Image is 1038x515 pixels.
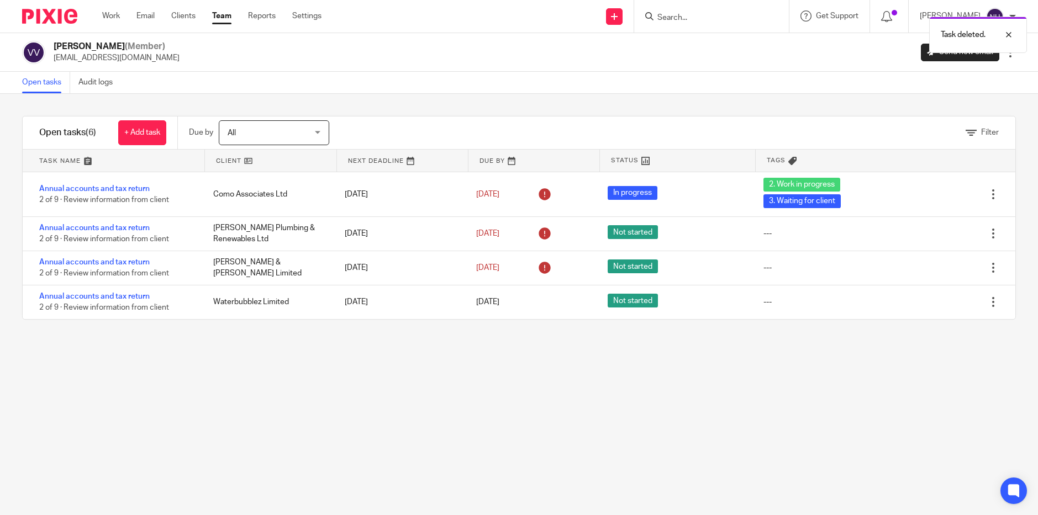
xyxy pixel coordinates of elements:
div: --- [763,296,772,307]
a: Annual accounts and tax return [39,224,150,232]
div: --- [763,262,772,273]
img: svg%3E [986,8,1004,25]
div: [DATE] [334,222,465,245]
h2: [PERSON_NAME] [54,41,180,52]
span: [DATE] [476,298,499,306]
span: 2. Work in progress [763,178,840,192]
span: Filter [981,129,999,136]
div: [PERSON_NAME] & [PERSON_NAME] Limited [202,251,334,285]
a: Reports [248,10,276,22]
span: (6) [86,128,96,137]
a: Open tasks [22,72,70,93]
span: Not started [608,259,658,273]
img: svg%3E [22,41,45,64]
div: Como Associates Ltd [202,183,334,205]
span: [DATE] [476,190,499,198]
span: 3. Waiting for client [763,194,841,208]
a: Clients [171,10,196,22]
p: [EMAIL_ADDRESS][DOMAIN_NAME] [54,52,180,63]
a: Annual accounts and tax return [39,258,150,266]
a: Settings [292,10,322,22]
div: --- [763,228,772,239]
span: 2 of 9 · Review information from client [39,196,169,204]
span: (Member) [125,42,165,51]
a: Email [136,10,155,22]
span: Tags [767,156,786,165]
span: Not started [608,294,658,307]
a: Annual accounts and tax return [39,185,150,193]
span: [DATE] [476,264,499,272]
span: Not started [608,225,658,239]
div: [DATE] [334,183,465,205]
a: Work [102,10,120,22]
span: All [228,129,236,137]
h1: Open tasks [39,127,96,139]
div: [DATE] [334,291,465,313]
span: 2 of 9 · Review information from client [39,236,169,243]
span: 2 of 9 · Review information from client [39,304,169,311]
a: Audit logs [78,72,121,93]
a: Team [212,10,231,22]
div: Waterbubblez Limited [202,291,334,313]
span: In progress [608,186,657,200]
p: Task deleted. [941,29,986,40]
a: Annual accounts and tax return [39,293,150,300]
img: Pixie [22,9,77,24]
span: 2 of 9 · Review information from client [39,269,169,277]
p: Due by [189,127,213,138]
div: [PERSON_NAME] Plumbing & Renewables Ltd [202,217,334,251]
div: [DATE] [334,257,465,279]
a: + Add task [118,120,166,145]
span: Status [611,156,639,165]
span: [DATE] [476,230,499,237]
